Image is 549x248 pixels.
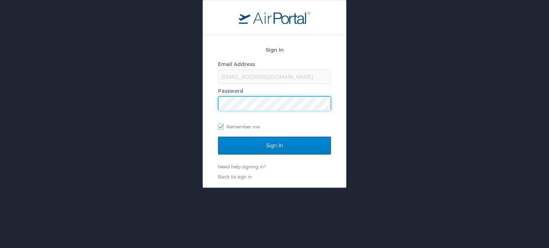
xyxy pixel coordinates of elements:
[218,121,331,132] label: Remember me
[218,61,255,67] label: Email Address
[239,11,310,24] img: logo
[218,164,266,169] a: Need help signing in?
[218,88,243,94] label: Password
[218,174,252,179] a: Back to sign in
[218,46,331,54] h2: Sign In
[218,137,331,155] input: Sign In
